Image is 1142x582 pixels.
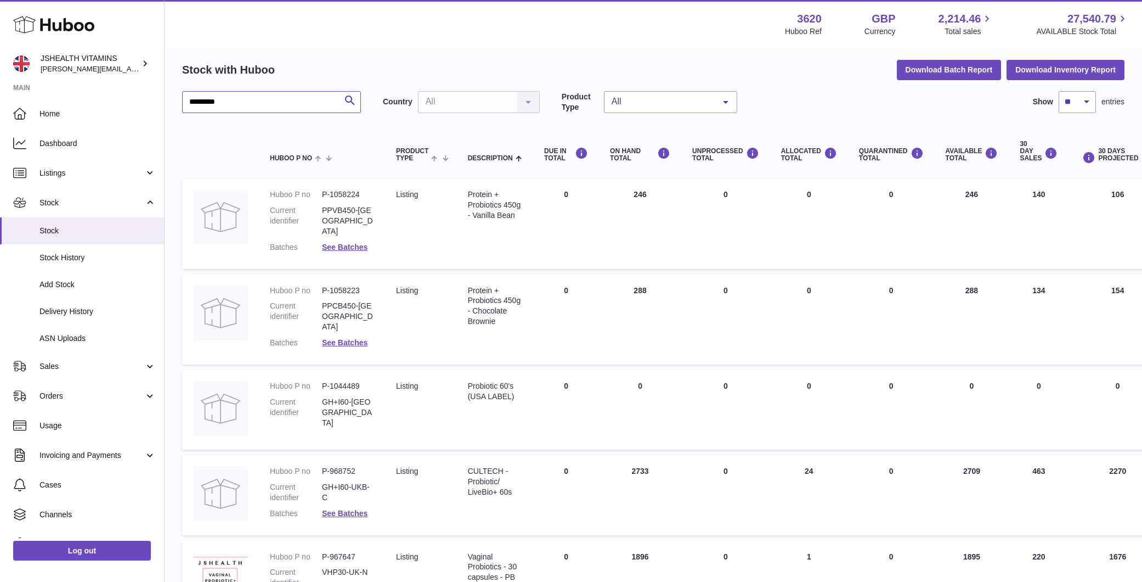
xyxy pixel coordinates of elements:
td: 0 [681,455,770,535]
button: Download Inventory Report [1007,60,1124,80]
span: Product Type [396,148,428,162]
span: ASN Uploads [39,333,156,344]
span: Cases [39,480,156,490]
span: Usage [39,421,156,431]
div: 30 DAY SALES [1020,141,1058,163]
td: 140 [1009,178,1068,268]
span: listing [396,382,418,390]
div: JSHEALTH VITAMINS [41,53,139,74]
td: 246 [599,178,681,268]
span: 0 [889,286,894,295]
span: listing [396,552,418,561]
td: 2733 [599,455,681,535]
div: UNPROCESSED Total [692,147,759,162]
td: 288 [935,275,1009,365]
td: 0 [770,370,848,450]
span: Add Stock [39,279,156,290]
span: AVAILABLE Stock Total [1036,26,1129,37]
dt: Huboo P no [270,189,322,200]
dd: P-967647 [322,552,374,562]
label: Country [383,97,412,107]
span: Total sales [945,26,993,37]
span: 30 DAYS PROJECTED [1098,148,1138,162]
dd: GH+I60-[GEOGRAPHIC_DATA] [322,397,374,428]
div: AVAILABLE Total [946,147,998,162]
td: 0 [681,178,770,268]
a: 2,214.46 Total sales [939,12,994,37]
td: 246 [935,178,1009,268]
span: Listings [39,168,144,178]
a: See Batches [322,338,368,347]
dd: PPVB450-[GEOGRAPHIC_DATA] [322,205,374,237]
span: Channels [39,510,156,520]
span: listing [396,190,418,199]
span: entries [1101,97,1124,107]
a: See Batches [322,509,368,518]
label: Product Type [562,92,598,113]
strong: 3620 [797,12,822,26]
td: 0 [533,370,599,450]
dt: Current identifier [270,397,322,428]
span: Stock History [39,253,156,263]
span: 0 [889,467,894,475]
div: Huboo Ref [785,26,822,37]
span: listing [396,286,418,295]
td: 0 [770,275,848,365]
h2: Stock with Huboo [182,63,275,77]
dd: P-1044489 [322,381,374,391]
dd: GH+I60-UKB-C [322,482,374,503]
a: See Batches [322,243,368,251]
img: product image [193,466,248,521]
dt: Huboo P no [270,552,322,562]
span: All [609,96,715,107]
dt: Huboo P no [270,466,322,477]
img: product image [193,189,248,244]
td: 0 [935,370,1009,450]
span: Huboo P no [270,155,312,162]
span: Delivery History [39,306,156,317]
span: 0 [889,552,894,561]
a: 27,540.79 AVAILABLE Stock Total [1036,12,1129,37]
dt: Batches [270,508,322,519]
dt: Huboo P no [270,381,322,391]
img: product image [193,381,248,436]
div: QUARANTINED Total [859,147,924,162]
td: 2709 [935,455,1009,535]
span: 2,214.46 [939,12,981,26]
button: Download Batch Report [897,60,1002,80]
td: 0 [533,275,599,365]
dd: P-968752 [322,466,374,477]
div: ON HAND Total [610,147,670,162]
span: 0 [889,190,894,199]
td: 0 [599,370,681,450]
td: 0 [1009,370,1068,450]
td: 24 [770,455,848,535]
dt: Batches [270,242,322,253]
td: 0 [770,178,848,268]
td: 0 [681,370,770,450]
label: Show [1033,97,1053,107]
dt: Huboo P no [270,286,322,296]
span: 0 [889,382,894,390]
span: Stock [39,226,156,236]
td: 0 [681,275,770,365]
dt: Current identifier [270,205,322,237]
td: 463 [1009,455,1068,535]
div: Probiotic 60's (USA LABEL) [468,381,522,402]
span: Dashboard [39,138,156,149]
td: 0 [533,178,599,268]
span: Stock [39,198,144,208]
img: francesca@jshealthvitamins.com [13,55,30,72]
dt: Batches [270,338,322,348]
span: Invoicing and Payments [39,450,144,461]
dd: PPCB450-[GEOGRAPHIC_DATA] [322,301,374,332]
dt: Current identifier [270,482,322,503]
a: Log out [13,541,151,561]
td: 0 [533,455,599,535]
div: CULTECH - Probiotic/ LiveBio+ 60s [468,466,522,497]
span: listing [396,467,418,475]
td: 134 [1009,275,1068,365]
div: Protein + Probiotics 450g - Vanilla Bean [468,189,522,221]
span: Sales [39,361,144,372]
dd: P-1058223 [322,286,374,296]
